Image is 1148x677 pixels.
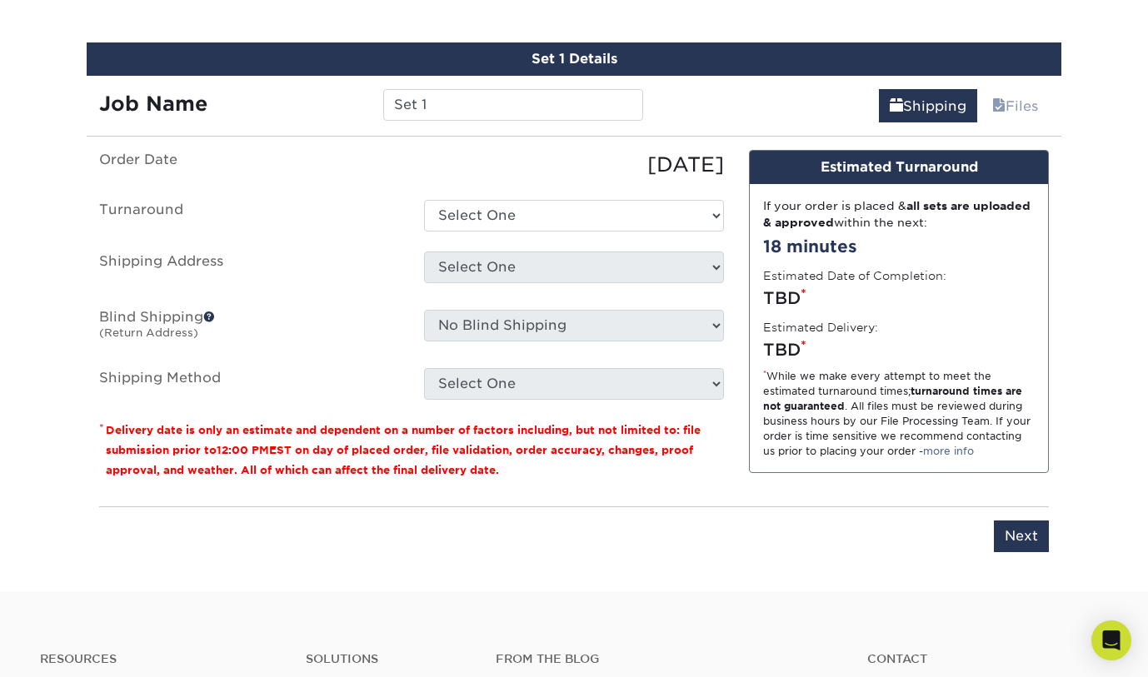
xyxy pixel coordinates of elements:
iframe: Google Customer Reviews [4,626,142,671]
input: Enter a job name [383,89,642,121]
div: TBD [763,286,1035,311]
a: Shipping [879,89,977,122]
label: Estimated Date of Completion: [763,267,946,284]
label: Blind Shipping [87,310,412,348]
a: more info [923,445,974,457]
div: Estimated Turnaround [750,151,1048,184]
span: 12:00 PM [217,444,269,456]
input: Next [994,520,1049,552]
div: TBD [763,337,1035,362]
div: [DATE] [412,150,736,180]
h4: Resources [40,652,281,666]
a: Files [981,89,1049,122]
label: Shipping Method [87,368,412,400]
span: shipping [890,98,903,114]
div: While we make every attempt to meet the estimated turnaround times; . All files must be reviewed ... [763,369,1035,459]
label: Estimated Delivery: [763,319,878,336]
small: (Return Address) [99,326,198,339]
small: Delivery date is only an estimate and dependent on a number of factors including, but not limited... [106,424,701,476]
label: Shipping Address [87,251,412,290]
strong: Job Name [99,92,207,116]
span: files [992,98,1006,114]
a: Contact [867,652,1108,666]
div: If your order is placed & within the next: [763,197,1035,231]
div: Open Intercom Messenger [1091,620,1131,660]
h4: From the Blog [496,652,822,666]
h4: Solutions [306,652,471,666]
label: Order Date [87,150,412,180]
label: Turnaround [87,200,412,231]
div: 18 minutes [763,234,1035,259]
div: Set 1 Details [87,42,1061,76]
